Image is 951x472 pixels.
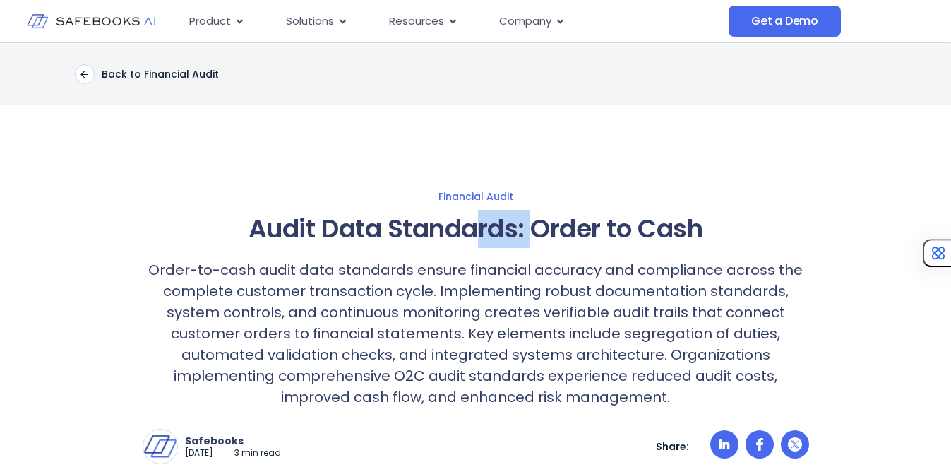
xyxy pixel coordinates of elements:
[178,8,729,35] div: Menu Toggle
[656,440,689,453] p: Share:
[143,259,809,408] p: Order-to-cash audit data standards ensure financial accuracy and compliance across the complete c...
[185,435,281,447] p: Safebooks
[189,13,231,30] span: Product
[499,13,551,30] span: Company
[185,447,213,459] p: [DATE]
[143,210,809,248] h1: Audit Data Standards: Order to Cash
[234,447,281,459] p: 3 min read
[389,13,444,30] span: Resources
[286,13,334,30] span: Solutions
[178,8,729,35] nav: Menu
[75,64,219,84] a: Back to Financial Audit
[102,68,219,81] p: Back to Financial Audit
[143,430,177,464] img: Safebooks
[14,190,937,203] a: Financial Audit
[729,6,841,37] a: Get a Demo
[751,14,818,28] span: Get a Demo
